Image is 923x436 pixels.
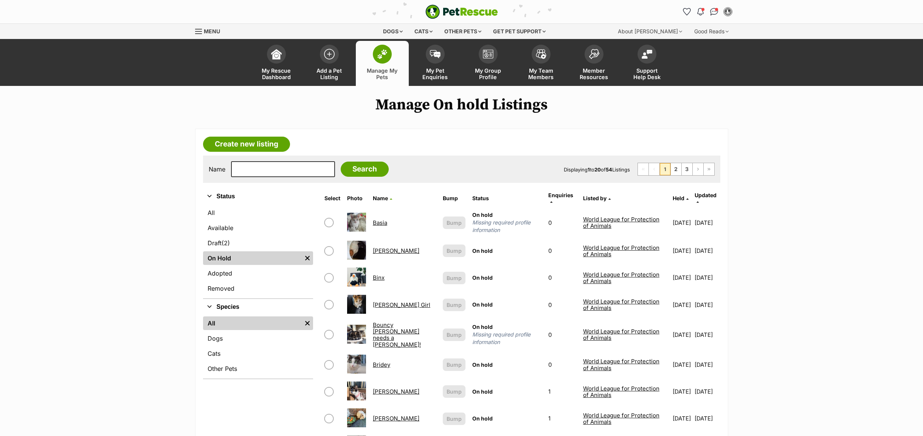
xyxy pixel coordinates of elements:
div: Get pet support [488,24,551,39]
a: All [203,316,302,330]
span: Held [673,195,684,201]
td: [DATE] [695,319,720,351]
img: group-profile-icon-3fa3cf56718a62981997c0bc7e787c4b2cf8bcc04b72c1350f741eb67cf2f40e.svg [483,50,493,59]
span: On hold [472,415,493,422]
a: [PERSON_NAME] [373,388,419,395]
a: Favourites [681,6,693,18]
div: Species [203,315,313,378]
button: My account [722,6,734,18]
a: Add a Pet Listing [303,41,356,86]
a: Menu [195,24,225,37]
a: Listed by [583,195,611,201]
a: PetRescue [425,5,498,19]
button: Bump [443,385,465,398]
a: Binx [373,274,385,281]
button: Status [203,192,313,201]
td: 0 [545,292,579,318]
a: My Group Profile [462,41,515,86]
img: add-pet-listing-icon-0afa8454b4691262ce3f59096e99ab1cd57d4a30225e0717b998d2c9b9846f56.svg [324,49,335,59]
img: Bobbie Girl [347,295,366,314]
a: World League for Protection of Animals [583,244,659,258]
span: Page 1 [660,163,670,175]
img: pet-enquiries-icon-7e3ad2cf08bfb03b45e93fb7055b45f3efa6380592205ae92323e6603595dc1f.svg [430,50,441,58]
span: On hold [472,212,493,218]
a: Page 2 [671,163,681,175]
span: Member Resources [577,67,611,80]
a: Adopted [203,266,313,280]
img: manage-my-pets-icon-02211641906a0b7f246fdf0571729dbe1e7629f14944591b6c1af311fb30b64b.svg [377,49,388,59]
label: Name [209,166,225,173]
strong: 54 [606,167,612,173]
td: [DATE] [695,405,720,431]
a: World League for Protection of Animals [583,412,659,425]
img: logo-e224e6f780fb5917bec1dbf3a21bbac754714ae5b6737aabdf751b685950b380.svg [425,5,498,19]
a: World League for Protection of Animals [583,298,659,311]
td: 0 [545,265,579,291]
img: dashboard-icon-eb2f2d2d3e046f16d808141f083e7271f6b2e854fb5c12c21221c1fb7104beca.svg [271,49,282,59]
span: Missing required profile information [472,331,541,346]
a: Removed [203,282,313,295]
td: [DATE] [695,378,720,405]
div: Dogs [378,24,408,39]
td: 0 [545,319,579,351]
span: My Group Profile [471,67,505,80]
a: Create new listing [203,137,290,152]
span: translation missing: en.admin.listings.index.attributes.enquiries [548,192,573,198]
td: 0 [545,208,579,237]
span: Manage My Pets [365,67,399,80]
a: Last page [704,163,714,175]
span: Bump [447,274,462,282]
td: [DATE] [670,378,694,405]
img: chat-41dd97257d64d25036548639549fe6c8038ab92f7586957e7f3b1b290dea8141.svg [710,8,718,16]
a: [PERSON_NAME] [373,247,419,254]
img: Charlie [347,381,366,400]
a: [PERSON_NAME] [373,415,419,422]
a: World League for Protection of Animals [583,216,659,229]
td: [DATE] [670,292,694,318]
span: On hold [472,324,493,330]
div: Cats [409,24,438,39]
nav: Pagination [638,163,715,176]
div: Other pets [439,24,487,39]
div: Status [203,204,313,298]
td: 1 [545,378,579,405]
a: Updated [695,192,717,204]
button: Bump [443,216,465,229]
a: All [203,206,313,220]
button: Bump [443,244,465,257]
span: Menu [204,28,220,34]
td: [DATE] [670,265,694,291]
img: member-resources-icon-8e73f808a243e03378d46382f2149f9095a855e16c252ad45f914b54edf8863c.svg [589,49,599,59]
a: Support Help Desk [621,41,673,86]
img: Bridey [347,355,366,374]
img: help-desk-icon-fdf02630f3aa405de69fd3d07c3f3aa587a6932b1a1747fa1d2bba05be0121f9.svg [642,50,652,59]
td: [DATE] [670,319,694,351]
strong: 1 [588,167,590,173]
span: Bump [447,361,462,369]
span: Name [373,195,388,201]
span: First page [638,163,648,175]
td: [DATE] [670,352,694,378]
td: [DATE] [695,238,720,264]
button: Bump [443,413,465,425]
img: Betsy [347,241,366,260]
span: Bump [447,388,462,396]
a: World League for Protection of Animals [583,271,659,285]
img: World League for Protection of Animals profile pic [724,8,732,16]
span: Updated [695,192,717,198]
td: [DATE] [695,265,720,291]
a: Other Pets [203,362,313,375]
span: My Rescue Dashboard [259,67,293,80]
strong: 20 [594,167,601,173]
span: Bump [447,247,462,255]
button: Species [203,302,313,312]
span: Add a Pet Listing [312,67,346,80]
th: Select [321,189,343,207]
div: About [PERSON_NAME] [613,24,687,39]
a: Cats [203,347,313,360]
td: 0 [545,238,579,264]
a: Bridey [373,361,390,368]
a: Basia [373,219,387,226]
button: Notifications [695,6,707,18]
a: My Pet Enquiries [409,41,462,86]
